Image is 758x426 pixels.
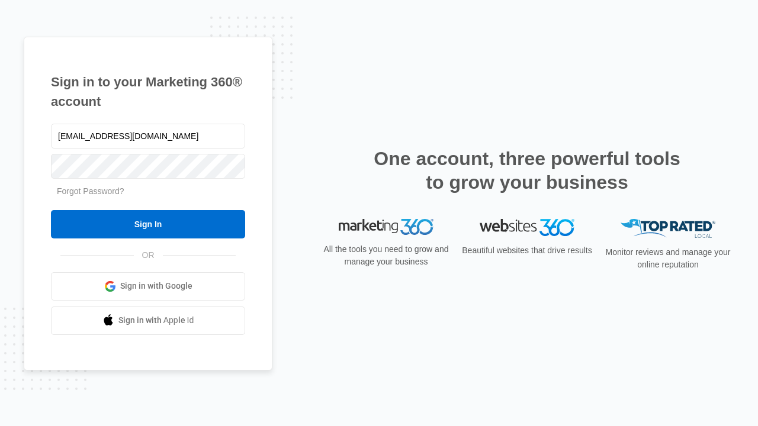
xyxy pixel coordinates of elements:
[51,306,245,335] a: Sign in with Apple Id
[51,210,245,238] input: Sign In
[370,147,684,194] h2: One account, three powerful tools to grow your business
[134,249,163,262] span: OR
[461,244,593,257] p: Beautiful websites that drive results
[602,246,734,271] p: Monitor reviews and manage your online reputation
[57,186,124,196] a: Forgot Password?
[339,219,433,235] img: Marketing 360
[320,243,452,268] p: All the tools you need to grow and manage your business
[51,272,245,301] a: Sign in with Google
[51,124,245,149] input: Email
[118,314,194,327] span: Sign in with Apple Id
[480,219,574,236] img: Websites 360
[120,280,192,292] span: Sign in with Google
[51,72,245,111] h1: Sign in to your Marketing 360® account
[621,219,715,238] img: Top Rated Local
